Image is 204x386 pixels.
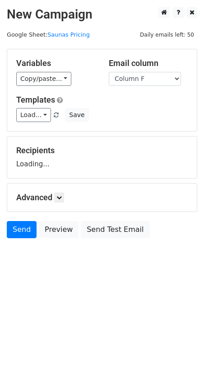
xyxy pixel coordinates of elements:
[109,58,188,68] h5: Email column
[47,31,90,38] a: Saunas Pricing
[16,108,51,122] a: Load...
[65,108,88,122] button: Save
[16,95,55,104] a: Templates
[137,31,197,38] a: Daily emails left: 50
[7,31,90,38] small: Google Sheet:
[7,7,197,22] h2: New Campaign
[16,146,188,169] div: Loading...
[137,30,197,40] span: Daily emails left: 50
[7,221,37,238] a: Send
[16,58,95,68] h5: Variables
[81,221,149,238] a: Send Test Email
[16,193,188,202] h5: Advanced
[16,72,71,86] a: Copy/paste...
[16,146,188,155] h5: Recipients
[39,221,79,238] a: Preview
